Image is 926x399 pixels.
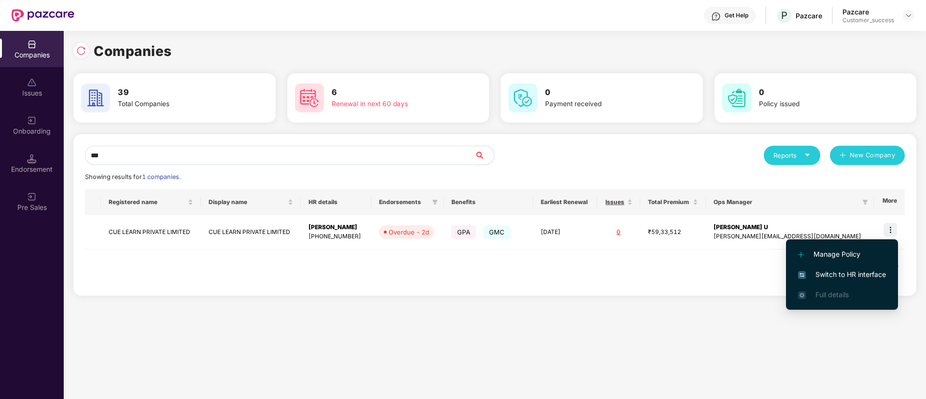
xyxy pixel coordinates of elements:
span: filter [860,196,870,208]
img: svg+xml;base64,PHN2ZyB3aWR0aD0iMjAiIGhlaWdodD0iMjAiIHZpZXdCb3g9IjAgMCAyMCAyMCIgZmlsbD0ibm9uZSIgeG... [27,192,37,202]
img: svg+xml;base64,PHN2ZyB4bWxucz0iaHR0cDovL3d3dy53My5vcmcvMjAwMC9zdmciIHdpZHRoPSI2MCIgaGVpZ2h0PSI2MC... [81,83,110,112]
span: filter [862,199,868,205]
img: svg+xml;base64,PHN2ZyB3aWR0aD0iMTQuNSIgaGVpZ2h0PSIxNC41IiB2aWV3Qm94PSIwIDAgMTYgMTYiIGZpbGw9Im5vbm... [27,154,37,164]
div: Total Companies [118,99,239,110]
span: Showing results for [85,173,181,180]
div: Renewal in next 60 days [332,99,453,110]
span: Total Premium [648,198,691,206]
img: svg+xml;base64,PHN2ZyB4bWxucz0iaHR0cDovL3d3dy53My5vcmcvMjAwMC9zdmciIHdpZHRoPSIxNi4zNjMiIGhlaWdodD... [798,291,806,299]
span: GMC [483,225,511,239]
button: search [474,146,494,165]
div: [PERSON_NAME] [309,223,363,232]
span: Endorsements [379,198,428,206]
span: Display name [209,198,286,206]
div: Reports [773,151,811,160]
div: [PERSON_NAME][EMAIL_ADDRESS][DOMAIN_NAME] [714,232,866,241]
th: Total Premium [640,189,706,215]
span: caret-down [804,152,811,158]
div: Customer_success [842,16,894,24]
span: filter [432,199,438,205]
img: icon [884,223,897,236]
img: svg+xml;base64,PHN2ZyBpZD0iUmVsb2FkLTMyeDMyIiB4bWxucz0iaHR0cDovL3d3dy53My5vcmcvMjAwMC9zdmciIHdpZH... [76,46,86,55]
td: CUE LEARN PRIVATE LIMITED [101,215,201,249]
span: filter [430,196,440,208]
div: Payment received [545,99,667,110]
span: Manage Policy [798,249,886,260]
th: HR details [301,189,371,215]
img: svg+xml;base64,PHN2ZyB4bWxucz0iaHR0cDovL3d3dy53My5vcmcvMjAwMC9zdmciIHdpZHRoPSI2MCIgaGVpZ2h0PSI2MC... [508,83,537,112]
span: GPA [451,225,476,239]
span: New Company [850,151,896,160]
span: Full details [815,290,849,299]
img: svg+xml;base64,PHN2ZyBpZD0iRHJvcGRvd24tMzJ4MzIiIHhtbG5zPSJodHRwOi8vd3d3LnczLm9yZy8yMDAwL3N2ZyIgd2... [905,12,912,19]
h3: 0 [545,86,667,99]
img: svg+xml;base64,PHN2ZyB3aWR0aD0iMjAiIGhlaWdodD0iMjAiIHZpZXdCb3g9IjAgMCAyMCAyMCIgZmlsbD0ibm9uZSIgeG... [27,116,37,125]
h3: 6 [332,86,453,99]
div: 0 [605,228,632,237]
img: svg+xml;base64,PHN2ZyB4bWxucz0iaHR0cDovL3d3dy53My5vcmcvMjAwMC9zdmciIHdpZHRoPSI2MCIgaGVpZ2h0PSI2MC... [295,83,324,112]
th: Benefits [444,189,533,215]
span: P [781,10,787,21]
h3: 0 [759,86,881,99]
img: New Pazcare Logo [12,9,74,22]
th: Registered name [101,189,201,215]
div: Pazcare [842,7,894,16]
td: CUE LEARN PRIVATE LIMITED [201,215,301,249]
th: Issues [597,189,640,215]
div: Policy issued [759,99,881,110]
th: More [874,189,905,215]
span: search [474,151,494,159]
h3: 39 [118,86,239,99]
span: Issues [605,198,625,206]
button: plusNew Company [830,146,905,165]
span: Ops Manager [714,198,858,206]
h1: Companies [94,41,172,62]
img: svg+xml;base64,PHN2ZyBpZD0iSGVscC0zMngzMiIgeG1sbnM9Imh0dHA6Ly93d3cudzMub3JnLzIwMDAvc3ZnIiB3aWR0aD... [711,12,721,21]
th: Earliest Renewal [533,189,597,215]
div: Pazcare [796,11,822,20]
img: svg+xml;base64,PHN2ZyB4bWxucz0iaHR0cDovL3d3dy53My5vcmcvMjAwMC9zdmciIHdpZHRoPSIxNiIgaGVpZ2h0PSIxNi... [798,271,806,279]
div: [PERSON_NAME] U [714,223,866,232]
span: Registered name [109,198,186,206]
td: [DATE] [533,215,597,249]
th: Display name [201,189,301,215]
div: [PHONE_NUMBER] [309,232,363,241]
img: svg+xml;base64,PHN2ZyBpZD0iSXNzdWVzX2Rpc2FibGVkIiB4bWxucz0iaHR0cDovL3d3dy53My5vcmcvMjAwMC9zdmciIH... [27,78,37,87]
img: svg+xml;base64,PHN2ZyBpZD0iQ29tcGFuaWVzIiB4bWxucz0iaHR0cDovL3d3dy53My5vcmcvMjAwMC9zdmciIHdpZHRoPS... [27,40,37,49]
div: Get Help [725,12,748,19]
span: 1 companies. [142,173,181,180]
div: Overdue - 2d [389,227,429,237]
div: ₹59,33,512 [648,228,698,237]
span: plus [840,152,846,160]
span: Switch to HR interface [798,269,886,280]
img: svg+xml;base64,PHN2ZyB4bWxucz0iaHR0cDovL3d3dy53My5vcmcvMjAwMC9zdmciIHdpZHRoPSIxMi4yMDEiIGhlaWdodD... [798,252,804,258]
img: svg+xml;base64,PHN2ZyB4bWxucz0iaHR0cDovL3d3dy53My5vcmcvMjAwMC9zdmciIHdpZHRoPSI2MCIgaGVpZ2h0PSI2MC... [722,83,751,112]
